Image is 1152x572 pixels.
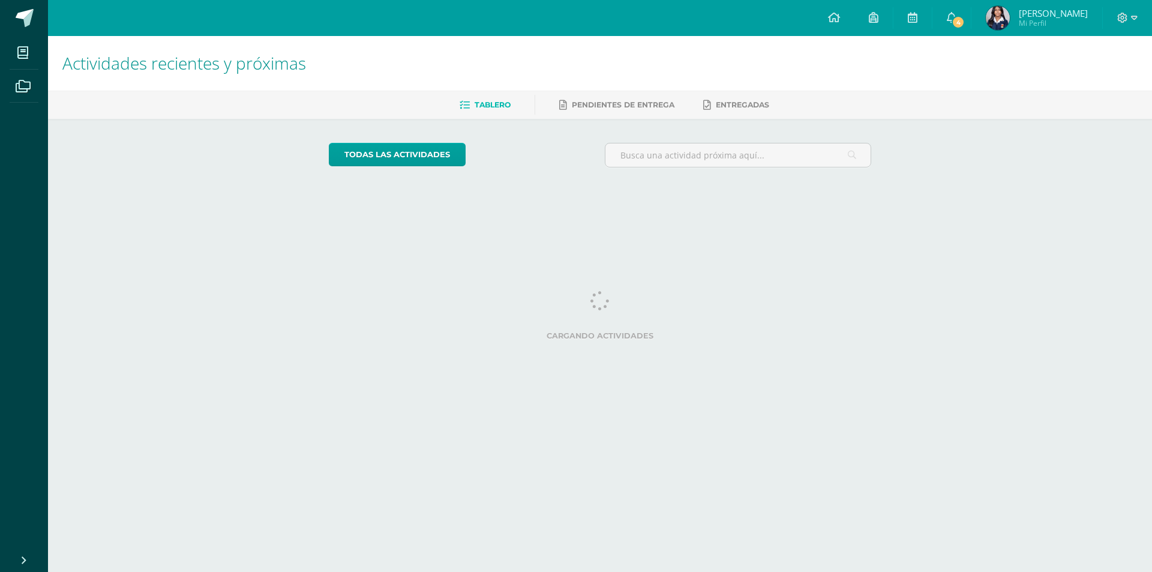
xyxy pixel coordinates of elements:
[460,95,511,115] a: Tablero
[703,95,769,115] a: Entregadas
[986,6,1010,30] img: c7be60cd0243bc026b92238a0e0d0a4f.png
[559,95,674,115] a: Pendientes de entrega
[475,100,511,109] span: Tablero
[329,143,466,166] a: todas las Actividades
[716,100,769,109] span: Entregadas
[1019,18,1088,28] span: Mi Perfil
[952,16,965,29] span: 4
[605,143,871,167] input: Busca una actividad próxima aquí...
[329,331,872,340] label: Cargando actividades
[572,100,674,109] span: Pendientes de entrega
[1019,7,1088,19] span: [PERSON_NAME]
[62,52,306,74] span: Actividades recientes y próximas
